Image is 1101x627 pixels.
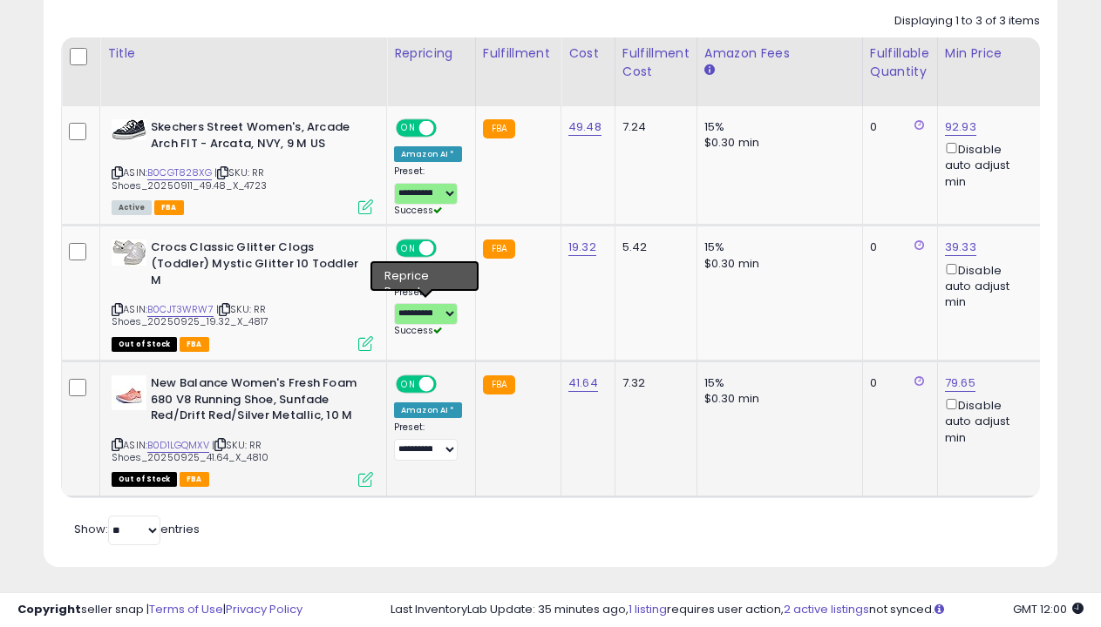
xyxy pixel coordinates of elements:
b: Crocs Classic Glitter Clogs (Toddler) Mystic Glitter 10 Toddler M [151,239,363,293]
div: 0 [870,375,924,391]
b: Skechers Street Women's, Arcade Arch FIT - Arcata, NVY, 9 M US [151,119,363,156]
div: Fulfillment [483,44,554,63]
div: Amazon Fees [704,44,855,63]
a: 39.33 [945,239,976,256]
div: Displaying 1 to 3 of 3 items [894,13,1040,30]
div: $0.30 min [704,135,849,151]
div: 0 [870,119,924,135]
div: ASIN: [112,239,373,349]
span: FBA [180,337,209,352]
div: ASIN: [112,119,373,212]
div: $0.30 min [704,256,849,272]
img: 41936+J5NdL._SL40_.jpg [112,119,146,140]
span: All listings that are currently out of stock and unavailable for purchase on Amazon [112,472,177,487]
div: seller snap | | [17,602,302,618]
div: Preset: [394,421,462,461]
span: OFF [434,241,462,256]
a: B0D1LGQMXV [147,438,209,453]
span: ON [398,121,419,136]
small: FBA [483,119,515,138]
span: Success [394,324,442,337]
span: Show: entries [74,521,200,537]
div: Amazon AI * [394,146,462,162]
div: 0 [870,239,924,255]
div: ASIN: [112,375,373,485]
div: 15% [704,239,849,255]
span: | SKU: RR Shoes_20250925_19.32_X_4817 [112,302,269,328]
small: Amazon Fees. [704,63,715,78]
div: Fulfillment Cost [622,44,690,81]
img: 3154nb-11fL._SL40_.jpg [112,375,146,410]
div: Disable auto adjust min [945,139,1029,190]
div: Preset: [394,287,462,338]
div: Disable auto adjust min [945,260,1029,311]
span: OFF [434,121,462,136]
div: 15% [704,119,849,135]
b: New Balance Women's Fresh Foam 680 V8 Running Shoe, Sunfade Red/Drift Red/Silver Metallic, 10 M [151,375,363,428]
a: 79.65 [945,374,975,392]
a: 2 active listings [784,601,869,617]
div: Disable auto adjust min [945,395,1029,446]
div: Cost [568,44,608,63]
div: Amazon AI * [394,266,462,282]
a: 19.32 [568,239,596,256]
small: FBA [483,375,515,394]
a: B0CJT3WRW7 [147,302,214,317]
span: OFF [434,377,462,392]
span: FBA [154,200,184,215]
span: | SKU: RR Shoes_20250911_49.48_X_4723 [112,165,268,192]
span: 2025-10-6 12:00 GMT [1013,601,1084,617]
div: Title [107,44,379,63]
a: 49.48 [568,118,601,136]
span: ON [398,241,419,256]
a: B0CGT828XG [147,165,212,180]
img: 41wbGTxCRSL._SL40_.jpg [112,239,146,266]
div: Last InventoryLab Update: 35 minutes ago, requires user action, not synced. [391,602,1084,618]
span: ON [398,377,419,392]
span: All listings currently available for purchase on Amazon [112,200,152,215]
div: 7.32 [622,375,683,391]
div: 7.24 [622,119,683,135]
a: 41.64 [568,374,598,392]
div: Repricing [394,44,468,63]
div: Fulfillable Quantity [870,44,930,81]
strong: Copyright [17,601,81,617]
div: $0.30 min [704,391,849,407]
span: All listings that are currently out of stock and unavailable for purchase on Amazon [112,337,177,352]
span: FBA [180,472,209,487]
div: 15% [704,375,849,391]
a: 92.93 [945,118,976,136]
a: 1 listing [629,601,667,617]
div: Min Price [945,44,1035,63]
a: Terms of Use [149,601,223,617]
div: Amazon AI * [394,402,462,418]
div: 5.42 [622,239,683,255]
span: Success [394,204,442,217]
div: Preset: [394,165,462,217]
a: Privacy Policy [226,601,302,617]
span: | SKU: RR Shoes_20250925_41.64_X_4810 [112,438,269,464]
small: FBA [483,239,515,259]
